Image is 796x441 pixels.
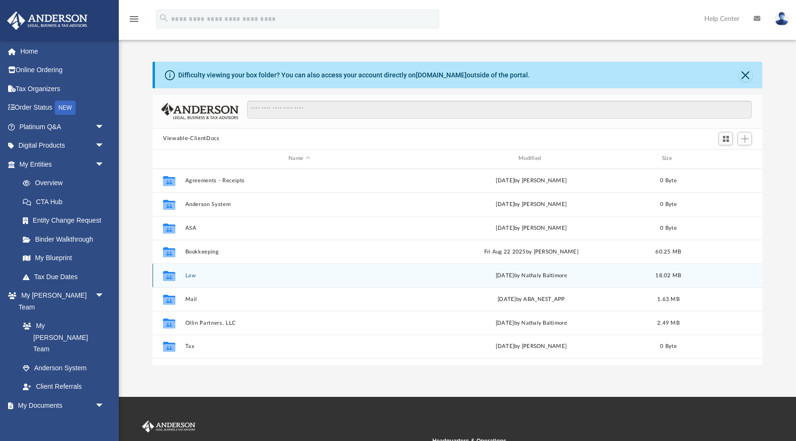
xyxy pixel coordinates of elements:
div: Difficulty viewing your box folder? You can also access your account directly on outside of the p... [178,70,530,80]
div: Fri Aug 22 2025 by [PERSON_NAME] [417,247,645,256]
span: 18.02 MB [656,272,681,278]
span: arrow_drop_down [95,136,114,156]
a: My [PERSON_NAME] Teamarrow_drop_down [7,286,114,317]
span: 0 Byte [660,178,677,183]
a: Platinum Q&Aarrow_drop_down [7,117,119,136]
div: [DATE] by ABA_NEST_APP [417,295,645,303]
span: 60.25 MB [656,249,681,254]
div: [DATE] by [PERSON_NAME] [417,224,645,232]
div: [DATE] by [PERSON_NAME] [417,176,645,185]
a: Client Referrals [13,377,114,396]
a: Overview [13,174,119,193]
button: Ollin Partners, LLC [185,319,413,326]
a: Tax Due Dates [13,267,119,286]
button: Close [739,68,752,82]
button: Tax [185,343,413,349]
button: Switch to Grid View [719,132,733,145]
img: Anderson Advisors Platinum Portal [140,421,197,433]
button: Law [185,272,413,278]
div: [DATE] by [PERSON_NAME] [417,200,645,208]
a: [DOMAIN_NAME] [416,71,467,79]
a: CTA Hub [13,192,119,211]
div: [DATE] by Nathaly Baltimore [417,319,645,327]
a: Binder Walkthrough [13,230,119,249]
div: [DATE] by Nathaly Baltimore [417,271,645,280]
div: NEW [55,101,76,115]
span: arrow_drop_down [95,117,114,137]
img: User Pic [775,12,789,26]
a: My Entitiesarrow_drop_down [7,155,119,174]
a: My Blueprint [13,249,114,268]
a: Home [7,42,119,61]
span: arrow_drop_down [95,286,114,306]
button: ASA [185,225,413,231]
i: menu [128,13,140,25]
a: Online Ordering [7,61,119,80]
a: Order StatusNEW [7,98,119,118]
i: search [159,13,169,23]
button: Mail [185,296,413,302]
div: Size [650,154,688,163]
div: Modified [417,154,645,163]
button: Anderson System [185,201,413,207]
a: My [PERSON_NAME] Team [13,317,109,359]
a: menu [128,18,140,25]
div: [DATE] by [PERSON_NAME] [417,342,645,351]
a: Digital Productsarrow_drop_down [7,136,119,155]
button: Viewable-ClientDocs [163,134,219,143]
div: Name [185,154,413,163]
span: 0 Byte [660,344,677,349]
span: 2.49 MB [657,320,680,325]
a: Anderson System [13,358,114,377]
div: id [692,154,758,163]
span: 1.63 MB [657,296,680,301]
div: id [157,154,181,163]
span: 0 Byte [660,225,677,230]
button: Add [738,132,752,145]
a: Tax Organizers [7,79,119,98]
a: My Documentsarrow_drop_down [7,396,114,415]
button: Agreements - Receipts [185,177,413,183]
span: 0 Byte [660,201,677,206]
div: grid [153,169,762,366]
span: arrow_drop_down [95,396,114,415]
a: Entity Change Request [13,211,119,230]
input: Search files and folders [247,101,752,119]
img: Anderson Advisors Platinum Portal [4,11,90,30]
span: arrow_drop_down [95,155,114,174]
button: Bookkeeping [185,248,413,254]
